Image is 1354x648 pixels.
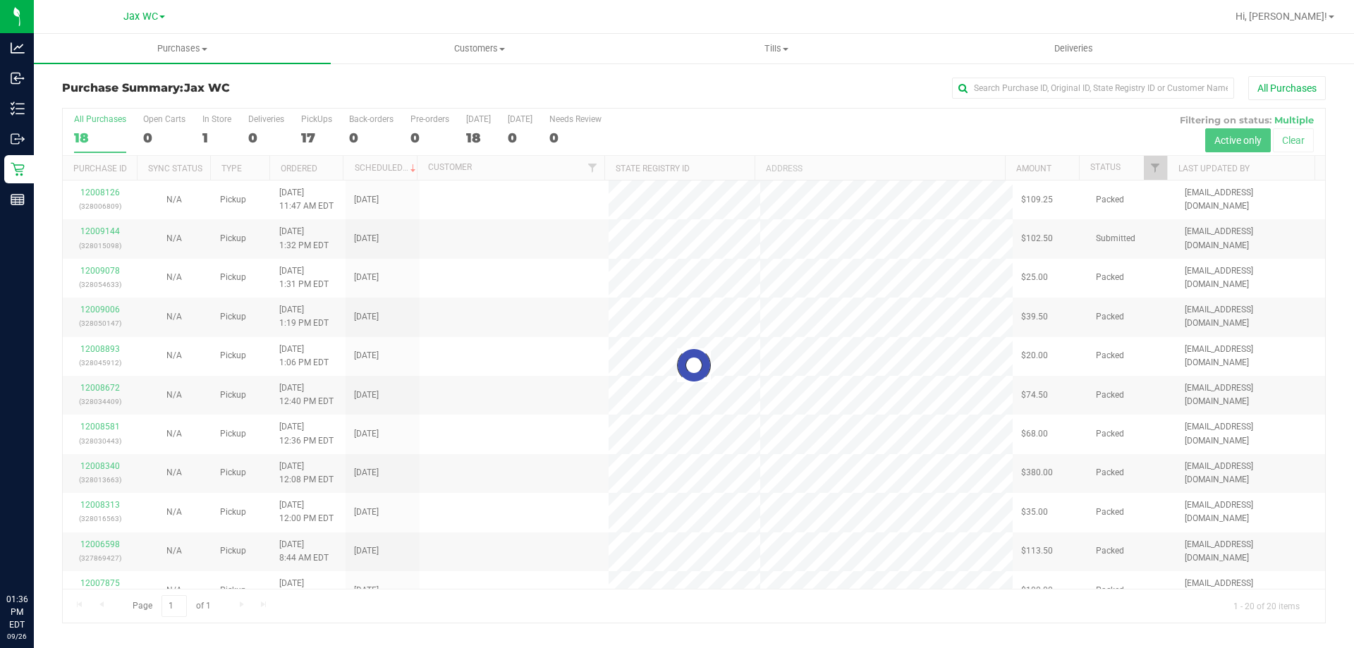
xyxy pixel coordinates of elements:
[62,82,483,94] h3: Purchase Summary:
[331,34,628,63] a: Customers
[11,162,25,176] inline-svg: Retail
[628,42,924,55] span: Tills
[628,34,925,63] a: Tills
[6,631,28,642] p: 09/26
[14,535,56,577] iframe: Resource center
[11,102,25,116] inline-svg: Inventory
[1035,42,1112,55] span: Deliveries
[123,11,158,23] span: Jax WC
[11,41,25,55] inline-svg: Analytics
[1248,76,1326,100] button: All Purchases
[331,42,627,55] span: Customers
[34,34,331,63] a: Purchases
[6,593,28,631] p: 01:36 PM EDT
[11,192,25,207] inline-svg: Reports
[11,71,25,85] inline-svg: Inbound
[925,34,1222,63] a: Deliveries
[952,78,1234,99] input: Search Purchase ID, Original ID, State Registry ID or Customer Name...
[11,132,25,146] inline-svg: Outbound
[34,42,331,55] span: Purchases
[1236,11,1327,22] span: Hi, [PERSON_NAME]!
[184,81,230,94] span: Jax WC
